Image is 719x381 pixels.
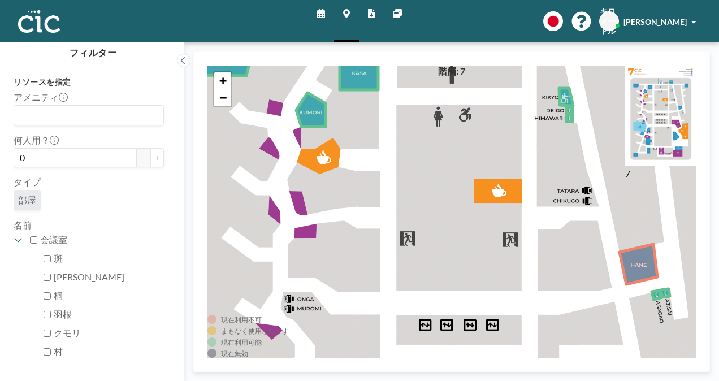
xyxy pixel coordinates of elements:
[54,271,124,282] font: [PERSON_NAME]
[221,327,289,335] div: まもなく使用されます
[219,73,227,88] span: +
[14,42,173,58] h4: フィルター
[221,338,262,347] div: 現在利用可能
[214,72,231,89] a: ズームインする
[623,17,687,27] span: [PERSON_NAME]
[214,89,231,106] a: ズームアウト
[14,219,32,230] label: 名前
[438,66,465,77] h4: 階層: 7
[18,10,60,33] img: organization-logo
[14,92,59,102] font: アメニティ
[54,253,63,263] font: 斑
[54,290,63,301] font: 桐
[150,148,164,167] button: +
[625,168,630,179] label: 7
[15,108,157,123] input: オプションを検索
[54,346,63,357] font: 村
[14,106,163,125] div: オプションを検索
[600,6,618,36] span: キロメートル
[40,234,67,245] font: 会議室
[625,66,696,166] img: e756fe08e05d43b3754d147caf3627ee.png
[137,148,150,167] button: -
[221,315,262,324] div: 現在利用不可
[54,309,72,319] font: 羽根
[14,77,164,87] h3: リソースを指定
[18,194,36,206] span: 部屋
[14,135,50,145] font: 何人用？
[14,176,41,187] font: タイプ
[219,90,227,105] span: −
[221,349,248,358] div: 現在無効
[54,327,81,338] font: クモリ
